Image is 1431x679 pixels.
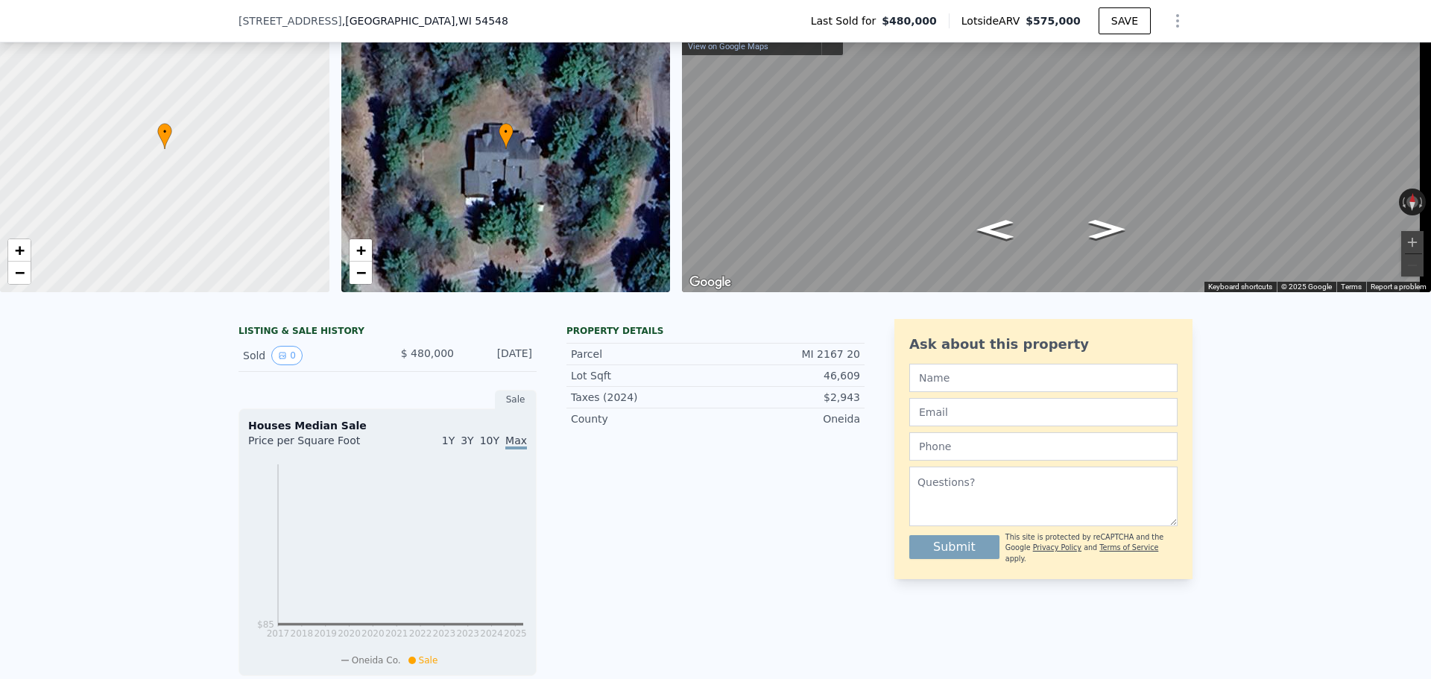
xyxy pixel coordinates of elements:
div: [DATE] [466,346,532,365]
div: Property details [566,325,865,337]
span: 1Y [442,435,455,446]
span: + [356,241,365,259]
tspan: 2018 [291,628,314,639]
a: Terms of Service [1099,543,1158,552]
div: Taxes (2024) [571,390,715,405]
a: Open this area in Google Maps (opens a new window) [686,273,735,292]
span: Oneida Co. [352,655,401,666]
div: Oneida [715,411,860,426]
input: Email [909,398,1178,426]
span: $575,000 [1026,15,1081,27]
tspan: $85 [257,619,274,630]
tspan: 2023 [456,628,479,639]
span: Last Sold for [811,13,882,28]
div: County [571,411,715,426]
span: Max [505,435,527,449]
button: Zoom in [1401,231,1424,253]
a: Zoom in [350,239,372,262]
span: , [GEOGRAPHIC_DATA] [342,13,508,28]
button: Rotate counterclockwise [1399,189,1407,215]
tspan: 2023 [433,628,456,639]
span: − [15,263,25,282]
button: Reset the view [1406,189,1419,216]
div: MI 2167 20 [715,347,860,361]
div: Lot Sqft [571,368,715,383]
span: 10Y [480,435,499,446]
div: This site is protected by reCAPTCHA and the Google and apply. [1005,532,1178,564]
div: Ask about this property [909,334,1178,355]
span: $ 480,000 [401,347,454,359]
tspan: 2020 [338,628,361,639]
a: Zoom out [8,262,31,284]
button: Show Options [1163,6,1192,36]
button: View historical data [271,346,303,365]
button: SAVE [1099,7,1151,34]
path: Go West, Dam Rd [961,215,1029,244]
button: Rotate clockwise [1418,189,1427,215]
span: $480,000 [882,13,937,28]
span: + [15,241,25,259]
a: Privacy Policy [1033,543,1081,552]
input: Phone [909,432,1178,461]
button: Zoom out [1401,254,1424,277]
a: Zoom in [8,239,31,262]
tspan: 2019 [314,628,337,639]
div: Houses Median Sale [248,418,527,433]
div: Sold [243,346,376,365]
span: © 2025 Google [1281,282,1332,291]
div: • [499,123,514,149]
span: − [356,263,365,282]
div: Street View [682,6,1431,292]
div: Map [682,6,1431,292]
img: Google [686,273,735,292]
tspan: 2022 [409,628,432,639]
span: , WI 54548 [455,15,508,27]
tspan: 2020 [361,628,385,639]
input: Name [909,364,1178,392]
a: Terms [1341,282,1362,291]
path: Go East, Dam Rd [1073,215,1141,243]
div: 46,609 [715,368,860,383]
span: • [157,125,172,139]
div: • [157,123,172,149]
a: Zoom out [350,262,372,284]
span: Lotside ARV [961,13,1026,28]
a: View on Google Maps [688,42,768,51]
span: 3Y [461,435,473,446]
tspan: 2017 [267,628,290,639]
tspan: 2021 [385,628,408,639]
div: Parcel [571,347,715,361]
div: Price per Square Foot [248,433,388,457]
tspan: 2024 [480,628,503,639]
div: Sale [495,390,537,409]
div: $2,943 [715,390,860,405]
tspan: 2025 [504,628,527,639]
span: Sale [419,655,438,666]
button: Keyboard shortcuts [1208,282,1272,292]
div: LISTING & SALE HISTORY [238,325,537,340]
span: • [499,125,514,139]
a: Report a problem [1371,282,1427,291]
span: [STREET_ADDRESS] [238,13,342,28]
button: Submit [909,535,999,559]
